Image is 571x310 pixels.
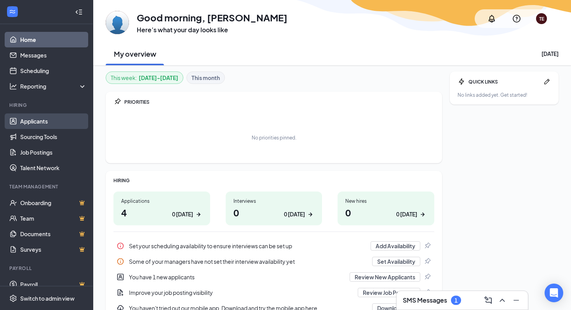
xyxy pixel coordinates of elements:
[423,273,431,281] svg: Pin
[458,78,465,85] svg: Bolt
[495,294,508,307] button: ChevronUp
[113,192,210,225] a: Applications40 [DATE]ArrowRight
[137,26,287,34] h3: Here’s what your day looks like
[20,145,87,160] a: Job Postings
[113,177,434,184] div: HIRING
[111,73,178,82] div: This week :
[423,242,431,250] svg: Pin
[191,73,220,82] b: This month
[345,206,427,219] h1: 0
[403,296,447,305] h3: SMS Messages
[20,195,87,211] a: OnboardingCrown
[20,113,87,129] a: Applicants
[509,294,522,307] button: Minimize
[117,273,124,281] svg: UserEntity
[454,297,458,304] div: 1
[233,206,315,219] h1: 0
[350,272,420,282] button: Review New Applicants
[9,183,85,190] div: Team Management
[345,198,427,204] div: New hires
[252,134,296,141] div: No priorities pinned.
[9,102,85,108] div: Hiring
[113,285,434,300] a: DocumentAddImprove your job posting visibilityReview Job PostingsPin
[113,238,434,254] a: InfoSet your scheduling availability to ensure interviews can be set upAdd AvailabilityPin
[541,50,559,57] div: [DATE]
[226,192,322,225] a: Interviews00 [DATE]ArrowRight
[75,8,83,16] svg: Collapse
[498,296,507,305] svg: ChevronUp
[114,49,156,59] h2: My overview
[20,82,87,90] div: Reporting
[20,129,87,145] a: Sourcing Tools
[306,211,314,218] svg: ArrowRight
[137,11,287,24] h1: Good morning, [PERSON_NAME]
[371,241,420,251] button: Add Availability
[372,257,420,266] button: Set Availability
[481,294,494,307] button: ComposeMessage
[121,206,202,219] h1: 4
[121,198,202,204] div: Applications
[129,258,367,265] div: Some of your managers have not set their interview availability yet
[20,294,75,302] div: Switch to admin view
[545,284,563,302] div: Open Intercom Messenger
[195,211,202,218] svg: ArrowRight
[484,296,493,305] svg: ComposeMessage
[20,277,87,292] a: PayrollCrown
[487,14,496,23] svg: Notifications
[139,73,178,82] b: [DATE] - [DATE]
[20,160,87,176] a: Talent Network
[539,16,544,22] div: TE
[106,11,129,34] img: Todd Eads
[284,210,305,218] div: 0 [DATE]
[172,210,193,218] div: 0 [DATE]
[113,254,434,269] a: InfoSome of your managers have not set their interview availability yetSet AvailabilityPin
[9,8,16,16] svg: WorkstreamLogo
[233,198,315,204] div: Interviews
[113,238,434,254] div: Set your scheduling availability to ensure interviews can be set up
[113,254,434,269] div: Some of your managers have not set their interview availability yet
[113,269,434,285] a: UserEntityYou have 1 new applicantsReview New ApplicantsPin
[20,32,87,47] a: Home
[20,226,87,242] a: DocumentsCrown
[396,210,417,218] div: 0 [DATE]
[20,242,87,257] a: SurveysCrown
[113,98,121,106] svg: Pin
[512,14,521,23] svg: QuestionInfo
[129,273,345,281] div: You have 1 new applicants
[129,289,353,296] div: Improve your job posting visibility
[9,82,17,90] svg: Analysis
[358,288,420,297] button: Review Job Postings
[20,211,87,226] a: TeamCrown
[512,296,521,305] svg: Minimize
[9,294,17,302] svg: Settings
[468,78,540,85] div: QUICK LINKS
[419,211,427,218] svg: ArrowRight
[117,242,124,250] svg: Info
[113,285,434,300] div: Improve your job posting visibility
[117,289,124,296] svg: DocumentAdd
[129,242,366,250] div: Set your scheduling availability to ensure interviews can be set up
[20,63,87,78] a: Scheduling
[458,92,551,98] div: No links added yet. Get started!
[543,78,551,85] svg: Pen
[9,265,85,272] div: Payroll
[117,258,124,265] svg: Info
[113,269,434,285] div: You have 1 new applicants
[423,289,431,296] svg: Pin
[20,47,87,63] a: Messages
[124,99,434,105] div: PRIORITIES
[423,258,431,265] svg: Pin
[338,192,434,225] a: New hires00 [DATE]ArrowRight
